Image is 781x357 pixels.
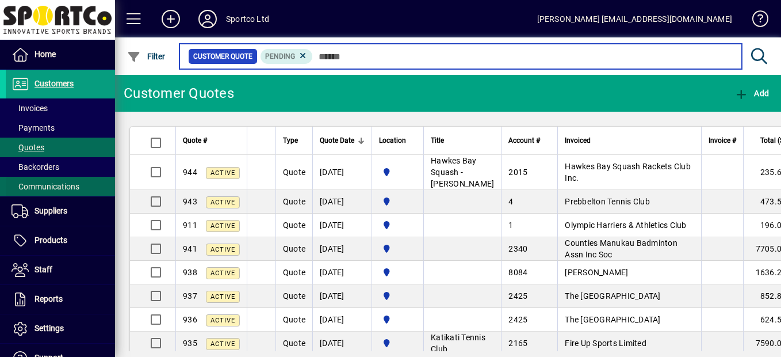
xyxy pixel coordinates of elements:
span: The [GEOGRAPHIC_DATA] [565,315,660,324]
a: Reports [6,285,115,314]
div: Quote # [183,134,240,147]
span: Home [35,50,56,59]
button: Add [732,83,772,104]
span: 941 [183,244,197,253]
span: Olympic Harriers & Athletics Club [565,221,686,230]
span: Filter [127,52,166,61]
span: Quote [283,268,305,277]
span: Prebbelton Tennis Club [565,197,650,206]
span: Settings [35,324,64,333]
td: [DATE] [312,332,372,355]
span: Quote [283,197,305,206]
div: Quote Date [320,134,365,147]
td: [DATE] [312,284,372,308]
span: 937 [183,291,197,301]
a: Knowledge Base [744,2,767,40]
mat-chip: Pending Status: Pending [261,49,313,64]
span: 2165 [508,339,527,348]
span: 2425 [508,291,527,301]
a: Staff [6,256,115,284]
span: [PERSON_NAME] [565,268,628,277]
span: 935 [183,339,197,348]
span: Active [210,317,235,324]
a: Payments [6,118,115,138]
span: 936 [183,315,197,324]
button: Profile [189,9,226,29]
a: Quotes [6,138,115,157]
a: Suppliers [6,197,115,226]
td: [DATE] [312,214,372,237]
span: Quote [283,291,305,301]
span: Sportco Ltd Warehouse [379,242,416,255]
a: Communications [6,177,115,196]
span: Active [210,199,235,206]
span: 8084 [508,268,527,277]
span: Invoices [12,104,48,113]
span: Active [210,169,235,177]
span: 2425 [508,315,527,324]
a: Backorders [6,157,115,177]
span: Suppliers [35,206,67,215]
span: Active [210,222,235,230]
span: Invoice # [709,134,736,147]
span: Counties Manukau Badminton Assn Inc Soc [565,238,677,259]
div: [PERSON_NAME] [EMAIL_ADDRESS][DOMAIN_NAME] [537,10,732,28]
span: Hawkes Bay Squash - [PERSON_NAME] [431,156,494,188]
span: 2015 [508,168,527,177]
span: Quote Date [320,134,354,147]
a: Invoices [6,98,115,118]
span: 911 [183,221,197,230]
span: Quote # [183,134,207,147]
span: Location [379,134,406,147]
span: 943 [183,197,197,206]
span: Active [210,340,235,348]
span: Pending [265,52,295,60]
a: Products [6,226,115,255]
span: Invoiced [565,134,591,147]
span: Payments [12,123,55,132]
span: Sportco Ltd Warehouse [379,219,416,231]
div: Title [431,134,494,147]
div: Invoiced [565,134,694,147]
span: Sportco Ltd Warehouse [379,313,416,326]
span: Quote [283,221,305,230]
span: Quote [283,339,305,348]
span: Hawkes Bay Squash Rackets Club Inc. [565,162,691,183]
button: Add [152,9,189,29]
span: Backorders [12,162,59,172]
td: [DATE] [312,261,372,284]
span: 1 [508,221,513,230]
button: Filter [124,46,169,67]
span: Customer Quote [193,51,252,62]
span: Customers [35,79,74,88]
span: Quote [283,168,305,177]
div: Location [379,134,416,147]
span: Add [734,89,769,98]
span: 938 [183,268,197,277]
span: Quote [283,315,305,324]
div: Sportco Ltd [226,10,269,28]
span: 944 [183,168,197,177]
span: Title [431,134,444,147]
span: Sportco Ltd Warehouse [379,166,416,178]
td: [DATE] [312,190,372,214]
span: Staff [35,265,52,274]
span: Quotes [12,143,44,152]
span: Communications [12,182,79,191]
span: Active [210,269,235,277]
span: Fire Up Sports Limited [565,339,646,348]
span: Sportco Ltd Warehouse [379,290,416,302]
td: [DATE] [312,308,372,332]
span: Account # [508,134,540,147]
span: Type [283,134,298,147]
a: Home [6,40,115,69]
a: Settings [6,314,115,343]
span: Active [210,293,235,301]
span: 4 [508,197,513,206]
td: [DATE] [312,155,372,190]
span: Katikati Tennis Club [431,333,485,354]
span: Reports [35,294,63,303]
span: Sportco Ltd Warehouse [379,337,416,350]
span: Products [35,236,67,245]
div: Customer Quotes [124,84,234,102]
